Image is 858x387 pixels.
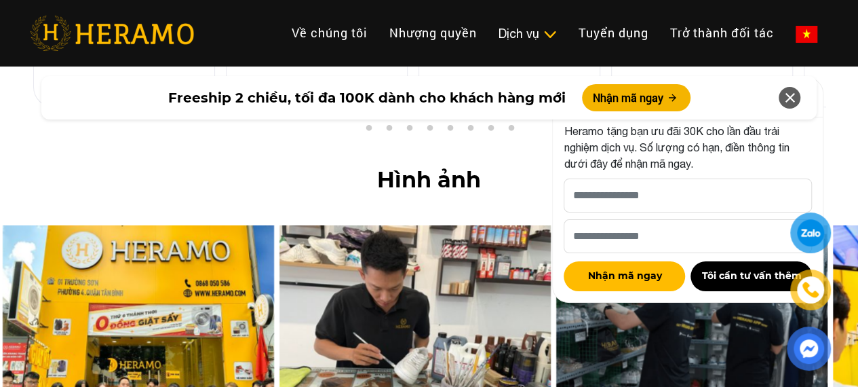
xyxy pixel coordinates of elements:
h2: Hình ảnh [22,167,836,193]
button: 6 [443,124,456,138]
img: subToggleIcon [543,28,557,41]
img: vn-flag.png [796,26,817,43]
button: Tôi cần tư vấn thêm [690,261,812,291]
button: 3 [382,124,395,138]
a: Tuyển dụng [568,18,659,48]
button: Nhận mã ngay [582,84,690,111]
button: 9 [504,124,518,138]
button: Nhận mã ngay [564,261,685,291]
button: 1 [341,124,355,138]
a: Trở thành đối tác [659,18,785,48]
button: 2 [362,124,375,138]
img: phone-icon [803,282,819,297]
img: heramo-logo.png [30,16,194,51]
button: 7 [463,124,477,138]
p: Heramo tặng bạn ưu đãi 30K cho lần đầu trải nghiệm dịch vụ. Số lượng có hạn, điền thông tin dưới ... [564,123,812,172]
button: 8 [484,124,497,138]
a: phone-icon [792,272,829,308]
a: Nhượng quyền [378,18,488,48]
button: 5 [423,124,436,138]
button: 4 [402,124,416,138]
div: Dịch vụ [499,24,557,43]
span: Freeship 2 chiều, tối đa 100K dành cho khách hàng mới [168,88,566,108]
a: Về chúng tôi [281,18,378,48]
